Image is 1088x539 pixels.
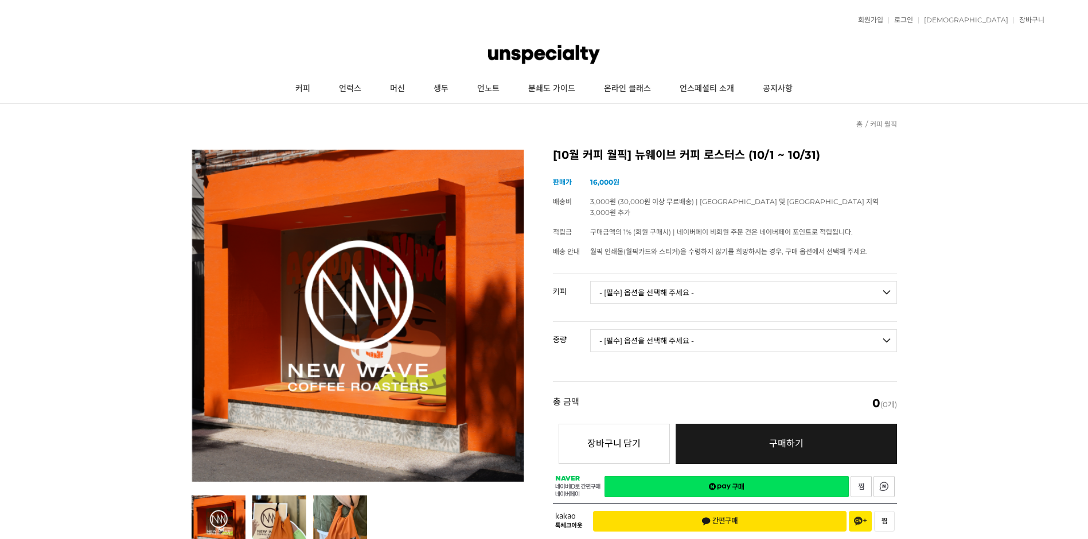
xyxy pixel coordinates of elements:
[590,247,868,256] span: 월픽 인쇄물(월픽카드와 스티커)을 수령하지 않기를 희망하시는 경우, 구매 옵션에서 선택해 주세요.
[593,511,847,532] button: 간편구매
[888,17,913,24] a: 로그인
[553,397,579,409] strong: 총 금액
[918,17,1008,24] a: [DEMOGRAPHIC_DATA]
[854,517,867,526] span: 채널 추가
[873,476,895,497] a: 새창
[553,178,572,186] span: 판매가
[281,75,325,103] a: 커피
[419,75,463,103] a: 생두
[553,197,572,206] span: 배송비
[514,75,590,103] a: 분쇄도 가이드
[553,247,580,256] span: 배송 안내
[590,197,879,217] span: 3,000원 (30,000원 이상 무료배송) | [GEOGRAPHIC_DATA] 및 [GEOGRAPHIC_DATA] 지역 3,000원 추가
[559,424,670,464] button: 장바구니 담기
[769,438,804,449] span: 구매하기
[852,17,883,24] a: 회원가입
[553,322,590,348] th: 중량
[701,517,738,526] span: 간편구매
[1013,17,1044,24] a: 장바구니
[874,511,895,532] button: 찜
[553,228,572,236] span: 적립금
[665,75,748,103] a: 언스페셜티 소개
[851,476,872,497] a: 새창
[488,37,599,72] img: 언스페셜티 몰
[590,228,853,236] span: 구매금액의 1% (회원 구매시) | 네이버페이 비회원 주문 건은 네이버페이 포인트로 적립됩니다.
[870,120,897,128] a: 커피 월픽
[605,476,849,497] a: 새창
[872,397,897,409] span: (0개)
[590,75,665,103] a: 온라인 클래스
[748,75,807,103] a: 공지사항
[676,424,897,464] a: 구매하기
[376,75,419,103] a: 머신
[463,75,514,103] a: 언노트
[872,396,880,410] em: 0
[555,513,584,529] span: 카카오 톡체크아웃
[590,178,619,186] strong: 16,000원
[849,511,872,532] button: 채널 추가
[856,120,863,128] a: 홈
[325,75,376,103] a: 언럭스
[882,517,887,525] span: 찜
[553,150,897,161] h2: [10월 커피 월픽] 뉴웨이브 커피 로스터스 (10/1 ~ 10/31)
[553,274,590,300] th: 커피
[192,150,524,482] img: [10월 커피 월픽] 뉴웨이브 커피 로스터스 (10/1 ~ 10/31)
